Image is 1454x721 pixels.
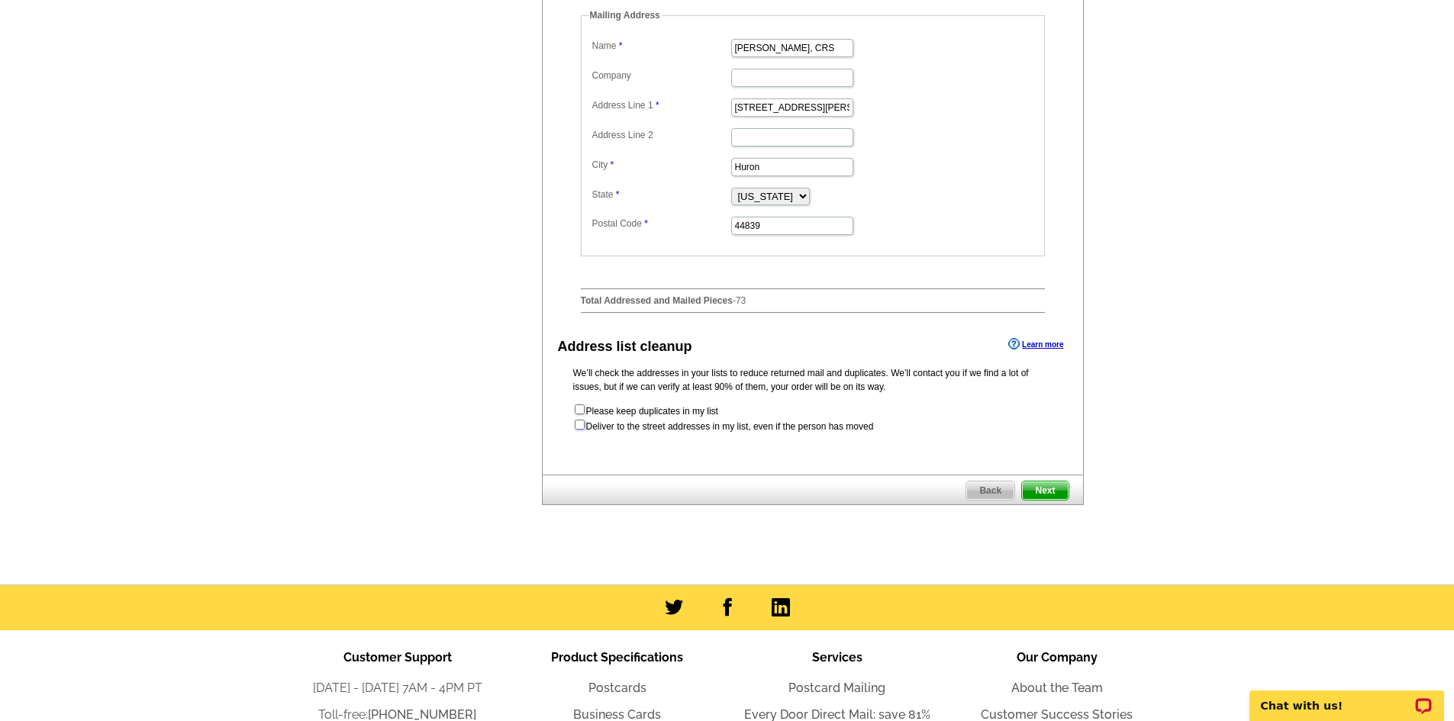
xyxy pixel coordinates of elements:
label: Address Line 2 [592,128,730,142]
li: [DATE] - [DATE] 7AM - 4PM PT [288,679,508,697]
span: Next [1022,481,1068,500]
span: Services [812,650,862,665]
span: Product Specifications [551,650,683,665]
label: Postal Code [592,217,730,230]
p: We’ll check the addresses in your lists to reduce returned mail and duplicates. We’ll contact you... [573,366,1053,394]
label: State [592,188,730,201]
span: Customer Support [343,650,452,665]
label: Name [592,39,730,53]
a: Postcard Mailing [788,681,885,695]
label: Address Line 1 [592,98,730,112]
strong: Total Addressed and Mailed Pieces [581,295,733,306]
form: Please keep duplicates in my list Deliver to the street addresses in my list, even if the person ... [573,403,1053,433]
span: Back [966,481,1014,500]
label: Company [592,69,730,82]
a: About the Team [1011,681,1103,695]
span: 73 [736,295,746,306]
label: City [592,158,730,172]
div: Address list cleanup [558,336,692,357]
legend: Mailing Address [588,8,662,22]
iframe: LiveChat chat widget [1240,673,1454,721]
a: Back [966,481,1015,501]
a: Learn more [1008,338,1063,350]
a: Postcards [588,681,646,695]
span: Our Company [1017,650,1098,665]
